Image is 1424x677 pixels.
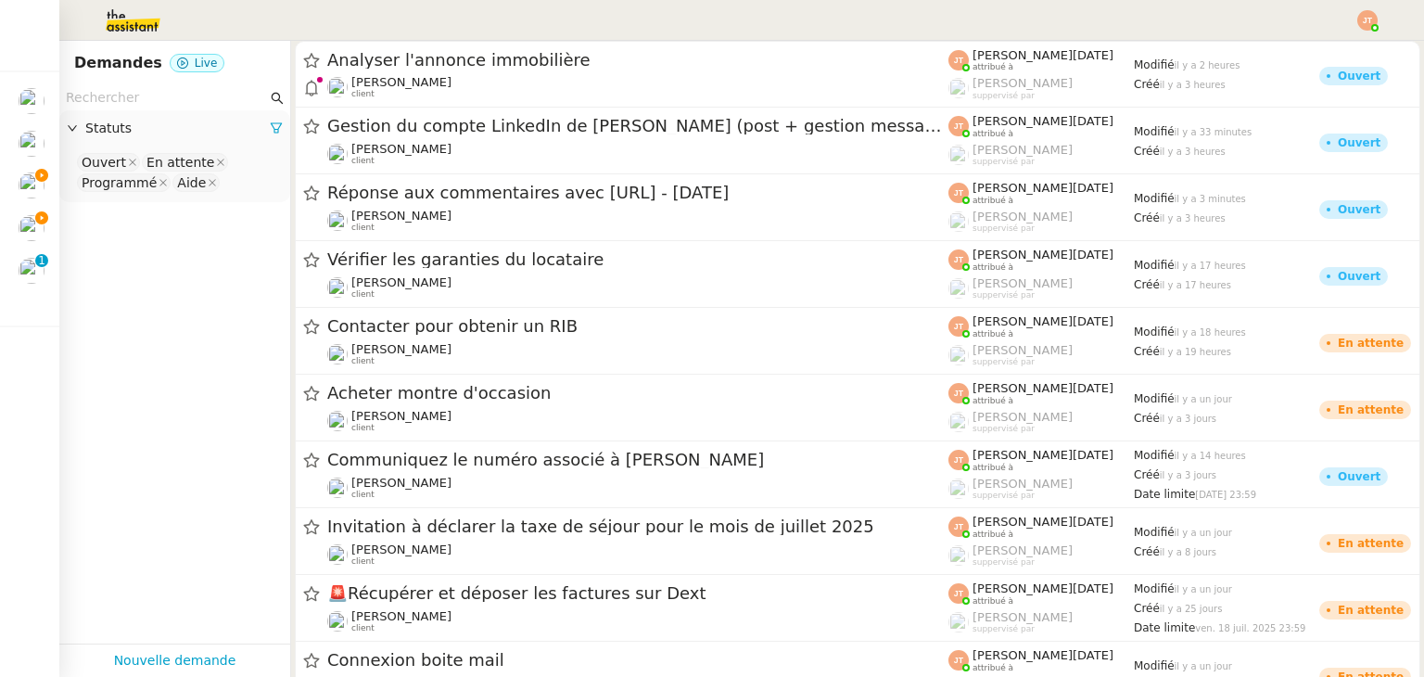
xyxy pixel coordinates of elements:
span: Modifié [1134,582,1175,595]
img: users%2FSADz3OCgrFNaBc1p3ogUv5k479k1%2Favatar%2Fccbff511-0434-4584-b662-693e5a00b7b7 [19,88,44,114]
img: users%2F2jlvdN0P8GbCBZjV6FkzaZ0HjPj2%2Favatar%2Fdownload%20(7).jpeg [327,478,348,498]
span: [PERSON_NAME] [973,143,1073,157]
span: client [351,490,375,500]
span: Créé [1134,545,1160,558]
span: suppervisé par [973,357,1035,367]
app-user-label: suppervisé par [948,210,1134,234]
span: [PERSON_NAME] [351,342,451,356]
app-user-label: suppervisé par [948,477,1134,501]
span: Modifié [1134,659,1175,672]
app-user-label: suppervisé par [948,543,1134,568]
span: il y a 3 minutes [1175,194,1246,204]
span: suppervisé par [973,491,1035,501]
nz-page-header-title: Demandes [74,50,162,76]
app-user-label: attribué à [948,48,1134,72]
span: suppervisé par [973,424,1035,434]
span: Communiquez le numéro associé à [PERSON_NAME] [327,452,948,468]
div: Aide [177,174,206,191]
app-user-detailed-label: client [327,476,948,500]
img: users%2FoFdbodQ3TgNoWt9kP3GXAs5oaCq1%2Favatar%2Fprofile-pic.png [948,278,969,299]
span: il y a 19 heures [1160,347,1231,357]
span: [PERSON_NAME] [351,476,451,490]
span: il y a 17 heures [1175,261,1246,271]
span: [DATE] 23:59 [1195,490,1256,500]
span: client [351,356,375,366]
span: client [351,623,375,633]
app-user-detailed-label: client [327,342,948,366]
span: il y a 3 heures [1160,213,1226,224]
app-user-detailed-label: client [327,275,948,300]
span: [PERSON_NAME] [973,76,1073,90]
span: attribué à [973,463,1013,473]
span: [PERSON_NAME] [351,543,451,556]
app-user-label: attribué à [948,515,1134,539]
span: il y a un jour [1175,661,1232,671]
span: Date limite [1134,621,1195,634]
img: users%2F37wbV9IbQuXMU0UH0ngzBXzaEe12%2Favatar%2Fcba66ece-c48a-48c8-9897-a2adc1834457 [327,211,348,231]
span: Modifié [1134,192,1175,205]
app-user-label: suppervisé par [948,343,1134,367]
span: attribué à [973,596,1013,607]
img: users%2FSADz3OCgrFNaBc1p3ogUv5k479k1%2Favatar%2Fccbff511-0434-4584-b662-693e5a00b7b7 [327,77,348,97]
app-user-label: attribué à [948,248,1134,272]
span: suppervisé par [973,624,1035,634]
span: Acheter montre d'occasion [327,385,948,402]
span: il y a 3 jours [1160,414,1216,424]
span: Connexion boite mail [327,652,948,669]
img: users%2F37wbV9IbQuXMU0UH0ngzBXzaEe12%2Favatar%2Fcba66ece-c48a-48c8-9897-a2adc1834457 [327,144,348,164]
span: il y a 8 jours [1160,547,1216,557]
span: attribué à [973,62,1013,72]
div: Statuts [59,110,290,147]
img: users%2FoFdbodQ3TgNoWt9kP3GXAs5oaCq1%2Favatar%2Fprofile-pic.png [948,211,969,232]
app-user-label: suppervisé par [948,610,1134,634]
span: Analyser l'annonce immobilière [327,52,948,69]
span: [PERSON_NAME] [351,409,451,423]
span: attribué à [973,663,1013,673]
img: users%2FoFdbodQ3TgNoWt9kP3GXAs5oaCq1%2Favatar%2Fprofile-pic.png [948,612,969,632]
span: Statuts [85,118,270,139]
span: [PERSON_NAME][DATE] [973,48,1113,62]
span: 🚨 [327,583,348,603]
span: Créé [1134,211,1160,224]
app-user-label: suppervisé par [948,276,1134,300]
app-user-detailed-label: client [327,409,948,433]
span: Créé [1134,602,1160,615]
app-user-detailed-label: client [327,209,948,233]
div: Ouvert [1338,137,1380,148]
img: svg [948,650,969,671]
span: Modifié [1134,449,1175,462]
span: Invitation à déclarer la taxe de séjour pour le mois de juillet 2025 [327,518,948,535]
img: users%2F37wbV9IbQuXMU0UH0ngzBXzaEe12%2Favatar%2Fcba66ece-c48a-48c8-9897-a2adc1834457 [19,172,44,198]
app-user-label: attribué à [948,381,1134,405]
span: [PERSON_NAME] [973,210,1073,224]
span: il y a 18 heures [1175,327,1246,338]
span: suppervisé par [973,91,1035,101]
span: il y a un jour [1175,584,1232,594]
app-user-detailed-label: client [327,609,948,633]
span: Créé [1134,145,1160,158]
img: svg [948,50,969,70]
img: users%2F2jlvdN0P8GbCBZjV6FkzaZ0HjPj2%2Favatar%2Fdownload%20(7).jpeg [327,411,348,431]
span: Créé [1134,278,1160,291]
span: Modifié [1134,58,1175,71]
div: En attente [1338,338,1404,349]
app-user-label: attribué à [948,581,1134,606]
img: users%2FoFdbodQ3TgNoWt9kP3GXAs5oaCq1%2Favatar%2Fprofile-pic.png [948,412,969,432]
span: attribué à [973,396,1013,406]
span: attribué à [973,196,1013,206]
img: users%2F2jlvdN0P8GbCBZjV6FkzaZ0HjPj2%2Favatar%2Fdownload%20(7).jpeg [19,131,44,157]
span: [PERSON_NAME] [973,543,1073,557]
span: suppervisé par [973,557,1035,568]
input: Rechercher [66,87,267,109]
span: [PERSON_NAME][DATE] [973,114,1113,128]
a: Nouvelle demande [114,650,236,671]
span: attribué à [973,262,1013,273]
span: [PERSON_NAME] [973,410,1073,424]
span: [PERSON_NAME][DATE] [973,448,1113,462]
span: Créé [1134,468,1160,481]
span: Contacter pour obtenir un RIB [327,318,948,335]
app-user-label: attribué à [948,448,1134,472]
span: [PERSON_NAME] [351,75,451,89]
span: il y a un jour [1175,394,1232,404]
span: [PERSON_NAME] [351,209,451,223]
